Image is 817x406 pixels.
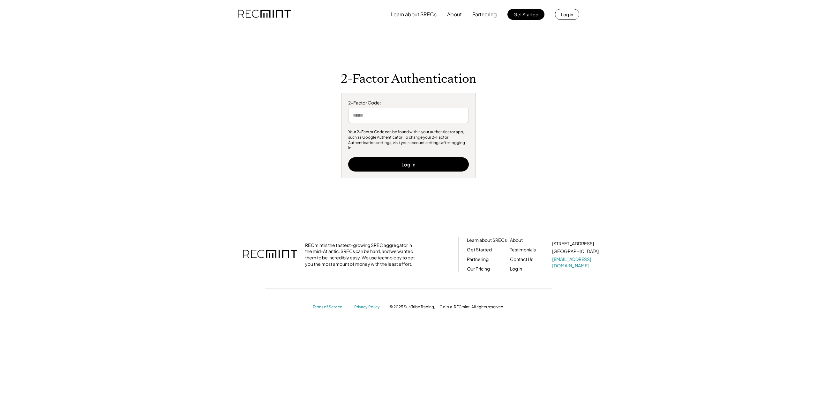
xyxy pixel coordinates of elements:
[447,8,462,21] button: About
[305,242,418,267] div: RECmint is the fastest-growing SREC aggregator in the mid-Atlantic. SRECs can be hard, and we wan...
[467,247,492,253] a: Get Started
[348,100,469,106] div: 2-Factor Code:
[243,243,297,266] img: recmint-logotype%403x.png
[555,9,579,20] button: Log in
[348,157,469,172] button: Log In
[552,241,594,247] div: [STREET_ADDRESS]
[467,237,507,243] a: Learn about SRECs
[510,256,533,263] a: Contact Us
[313,304,348,310] a: Terms of Service
[510,237,523,243] a: About
[507,9,544,20] button: Get Started
[510,247,536,253] a: Testimonials
[552,248,599,255] div: [GEOGRAPHIC_DATA]
[391,8,437,21] button: Learn about SRECs
[238,4,291,25] img: recmint-logotype%403x.png
[552,256,600,269] a: [EMAIL_ADDRESS][DOMAIN_NAME]
[389,304,504,310] div: © 2025 Sun Tribe Trading, LLC d.b.a. RECmint. All rights reserved.
[467,256,489,263] a: Partnering
[510,266,522,272] a: Log in
[348,129,469,151] div: Your 2-Factor Code can be found within your authenticator app, such as Google Authenticator. To c...
[341,72,476,87] h1: 2-Factor Authentication
[472,8,497,21] button: Partnering
[354,304,383,310] a: Privacy Policy
[467,266,490,272] a: Our Pricing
